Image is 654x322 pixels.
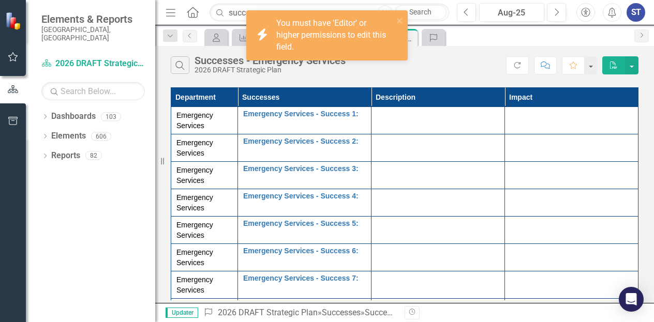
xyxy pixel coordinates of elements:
button: Aug-25 [479,3,544,22]
button: close [396,14,404,26]
small: [GEOGRAPHIC_DATA], [GEOGRAPHIC_DATA] [41,25,145,42]
td: Double-Click to Edit Right Click for Context Menu [238,271,371,299]
span: Emergency Services [176,111,213,130]
span: Emergency Services [176,166,213,185]
div: Successes - Emergency Services [195,55,346,66]
td: Double-Click to Edit Right Click for Context Menu [238,189,371,217]
input: Search Below... [41,82,145,100]
div: 82 [85,151,102,160]
div: 606 [91,132,111,141]
div: 2026 DRAFT Strategic Plan [195,66,346,74]
div: Successes - Emergency Services [365,308,483,317]
a: Emergency Services - Success 1: [243,110,366,118]
span: Emergency Services [176,193,213,212]
span: Emergency Services [176,248,213,267]
td: Double-Click to Edit Right Click for Context Menu [238,217,371,244]
a: Successes [322,308,361,317]
a: Elements [51,130,86,142]
div: You must have 'Editor' or higher permissions to edit this field. [276,18,393,53]
td: Double-Click to Edit Right Click for Context Menu [238,107,371,134]
a: Emergency Services - Success 3: [243,165,366,173]
div: » » [203,307,397,319]
a: Emergency Services - Success 2: [243,137,366,145]
button: ST [627,3,645,22]
a: Emergency Services - Success 7: [243,274,366,282]
span: Elements & Reports [41,13,145,25]
a: 2026 DRAFT Strategic Plan [41,58,145,70]
td: Double-Click to Edit Right Click for Context Menu [238,244,371,271]
a: Dashboards [51,111,96,122]
div: Aug-25 [483,7,541,19]
img: ClearPoint Strategy [5,12,23,30]
a: Emergency Services - Success 5: [243,220,366,227]
span: Emergency Services [176,221,213,239]
input: Search ClearPoint... [210,4,449,22]
a: Reports [51,150,80,162]
td: Double-Click to Edit Right Click for Context Menu [238,162,371,189]
div: Open Intercom Messenger [619,287,644,312]
a: Search [395,5,447,20]
span: Emergency Services [176,139,213,157]
a: Emergency Services - Success 4: [243,192,366,200]
span: Updater [166,308,198,318]
a: Emergency Services - Success 6: [243,247,366,255]
td: Double-Click to Edit Right Click for Context Menu [238,134,371,162]
span: Emergency Services [176,275,213,294]
div: 103 [101,112,121,121]
a: 2026 DRAFT Strategic Plan [218,308,318,317]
